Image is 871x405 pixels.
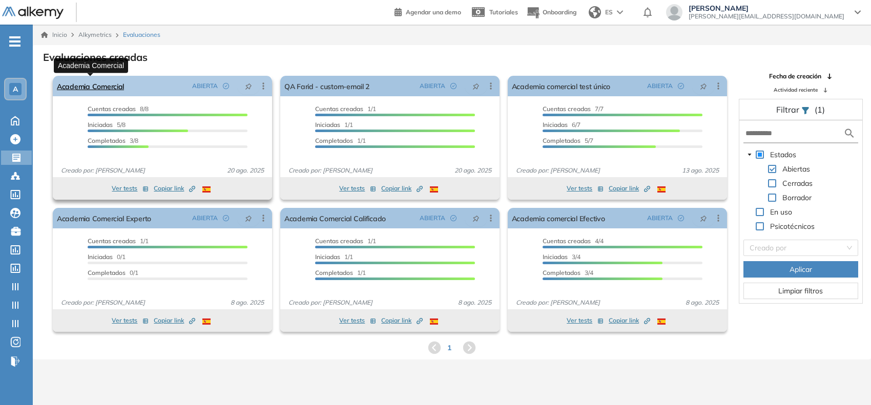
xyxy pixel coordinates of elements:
[154,182,195,195] button: Copiar link
[782,179,813,188] span: Cerradas
[526,2,576,24] button: Onboarding
[609,184,650,193] span: Copiar link
[657,186,666,193] img: ESP
[88,137,126,144] span: Completados
[202,186,211,193] img: ESP
[381,314,423,327] button: Copiar link
[689,12,844,20] span: [PERSON_NAME][EMAIL_ADDRESS][DOMAIN_NAME]
[430,318,438,325] img: ESP
[774,86,818,94] span: Actividad reciente
[589,6,601,18] img: world
[226,298,268,307] span: 8 ago. 2025
[776,104,801,115] span: Filtrar
[678,83,684,89] span: check-circle
[315,121,340,129] span: Iniciadas
[692,78,715,94] button: pushpin
[780,177,815,189] span: Cerradas
[450,83,457,89] span: check-circle
[689,4,844,12] span: [PERSON_NAME]
[700,214,707,222] span: pushpin
[284,208,386,228] a: Academia Comercial Calificado
[381,184,423,193] span: Copiar link
[768,206,794,218] span: En uso
[769,72,821,81] span: Fecha de creación
[447,343,451,353] span: 1
[657,318,666,325] img: ESP
[617,10,623,14] img: arrow
[57,76,124,96] a: Academia Comercial
[678,215,684,221] span: check-circle
[512,298,604,307] span: Creado por: [PERSON_NAME]
[88,253,126,261] span: 0/1
[315,105,363,113] span: Cuentas creadas
[315,237,363,245] span: Cuentas creadas
[780,163,812,175] span: Abiertas
[202,318,211,325] img: ESP
[609,182,650,195] button: Copiar link
[88,253,113,261] span: Iniciadas
[245,214,252,222] span: pushpin
[88,237,136,245] span: Cuentas creadas
[154,316,195,325] span: Copiar link
[605,8,613,17] span: ES
[543,121,580,129] span: 6/7
[284,76,369,96] a: QA Farid - custom-email 2
[88,105,149,113] span: 8/8
[512,166,604,175] span: Creado por: [PERSON_NAME]
[780,191,814,204] span: Borrador
[88,105,136,113] span: Cuentas creadas
[13,85,18,93] span: A
[192,214,218,223] span: ABIERTA
[54,58,128,73] div: Academia Comercial
[543,237,591,245] span: Cuentas creadas
[747,152,752,157] span: caret-down
[57,166,149,175] span: Creado por: [PERSON_NAME]
[543,237,604,245] span: 4/4
[420,214,445,223] span: ABIERTA
[284,166,377,175] span: Creado por: [PERSON_NAME]
[512,76,610,96] a: Academia comercial test único
[454,298,495,307] span: 8 ago. 2025
[543,121,568,129] span: Iniciadas
[315,269,353,276] span: Completados
[770,207,792,217] span: En uso
[543,269,593,276] span: 3/4
[450,215,457,221] span: check-circle
[315,269,366,276] span: 1/1
[543,253,568,261] span: Iniciadas
[843,127,856,140] img: search icon
[154,314,195,327] button: Copiar link
[9,40,20,42] i: -
[237,78,260,94] button: pushpin
[465,78,487,94] button: pushpin
[88,137,138,144] span: 3/8
[88,121,113,129] span: Iniciadas
[315,105,376,113] span: 1/1
[88,237,149,245] span: 1/1
[154,184,195,193] span: Copiar link
[465,210,487,226] button: pushpin
[567,182,604,195] button: Ver tests
[472,214,480,222] span: pushpin
[315,137,366,144] span: 1/1
[609,314,650,327] button: Copiar link
[770,150,796,159] span: Estados
[123,30,160,39] span: Evaluaciones
[768,148,798,161] span: Estados
[543,105,604,113] span: 7/7
[315,237,376,245] span: 1/1
[192,81,218,91] span: ABIERTA
[381,182,423,195] button: Copiar link
[112,314,149,327] button: Ver tests
[778,285,823,296] span: Limpiar filtros
[700,82,707,90] span: pushpin
[78,31,112,38] span: Alkymetrics
[543,137,580,144] span: Completados
[543,8,576,16] span: Onboarding
[284,298,377,307] span: Creado por: [PERSON_NAME]
[223,215,229,221] span: check-circle
[472,82,480,90] span: pushpin
[430,186,438,193] img: ESP
[315,121,353,129] span: 1/1
[647,214,673,223] span: ABIERTA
